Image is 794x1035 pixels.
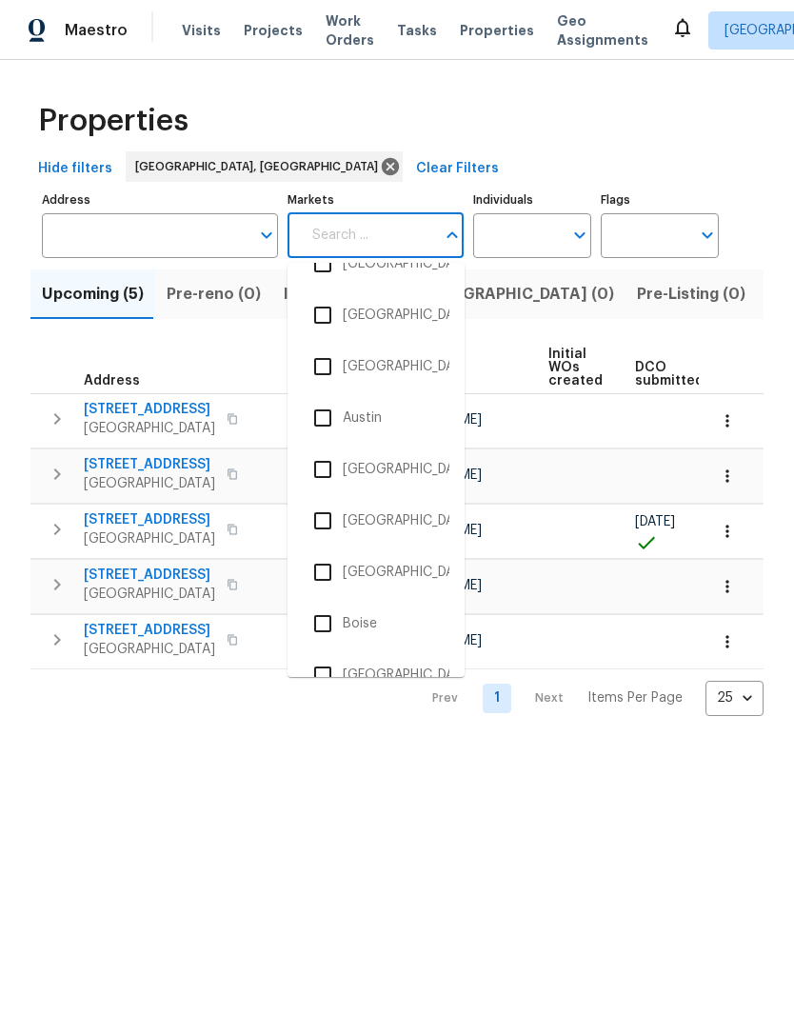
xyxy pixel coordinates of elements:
[566,222,593,249] button: Open
[84,419,215,438] span: [GEOGRAPHIC_DATA]
[303,449,449,489] li: [GEOGRAPHIC_DATA], [GEOGRAPHIC_DATA] - Not Used - Dont Delete
[303,244,449,284] li: [GEOGRAPHIC_DATA], [GEOGRAPHIC_DATA]
[483,684,511,713] a: Goto page 1
[601,194,719,206] label: Flags
[637,281,745,308] span: Pre-Listing (0)
[84,474,215,493] span: [GEOGRAPHIC_DATA]
[303,295,449,335] li: [GEOGRAPHIC_DATA], [GEOGRAPHIC_DATA]
[84,566,215,585] span: [STREET_ADDRESS]
[84,640,215,659] span: [GEOGRAPHIC_DATA]
[284,281,381,308] span: In-review (0)
[42,281,144,308] span: Upcoming (5)
[303,347,449,387] li: [GEOGRAPHIC_DATA]
[42,194,278,206] label: Address
[473,194,591,206] label: Individuals
[404,281,614,308] span: In-[GEOGRAPHIC_DATA] (0)
[416,157,499,181] span: Clear Filters
[84,585,215,604] span: [GEOGRAPHIC_DATA]
[557,11,648,50] span: Geo Assignments
[303,501,449,541] li: [GEOGRAPHIC_DATA], [GEOGRAPHIC_DATA]
[705,673,764,723] div: 25
[635,361,704,388] span: DCO submitted
[38,157,112,181] span: Hide filters
[84,400,215,419] span: [STREET_ADDRESS]
[84,374,140,388] span: Address
[84,510,215,529] span: [STREET_ADDRESS]
[288,194,465,206] label: Markets
[548,348,603,388] span: Initial WOs created
[397,24,437,37] span: Tasks
[303,604,449,644] li: Boise
[84,621,215,640] span: [STREET_ADDRESS]
[587,688,683,707] p: Items Per Page
[414,681,764,716] nav: Pagination Navigation
[126,151,403,182] div: [GEOGRAPHIC_DATA], [GEOGRAPHIC_DATA]
[244,21,303,40] span: Projects
[301,213,436,258] input: Search ...
[303,552,449,592] li: [GEOGRAPHIC_DATA], [GEOGRAPHIC_DATA]
[182,21,221,40] span: Visits
[30,151,120,187] button: Hide filters
[326,11,374,50] span: Work Orders
[439,222,466,249] button: Close
[65,21,128,40] span: Maestro
[408,151,506,187] button: Clear Filters
[460,21,534,40] span: Properties
[253,222,280,249] button: Open
[167,281,261,308] span: Pre-reno (0)
[303,655,449,695] li: [GEOGRAPHIC_DATA], [GEOGRAPHIC_DATA]
[84,529,215,548] span: [GEOGRAPHIC_DATA]
[635,515,675,528] span: [DATE]
[135,157,386,176] span: [GEOGRAPHIC_DATA], [GEOGRAPHIC_DATA]
[84,455,215,474] span: [STREET_ADDRESS]
[694,222,721,249] button: Open
[38,111,189,130] span: Properties
[303,398,449,438] li: Austin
